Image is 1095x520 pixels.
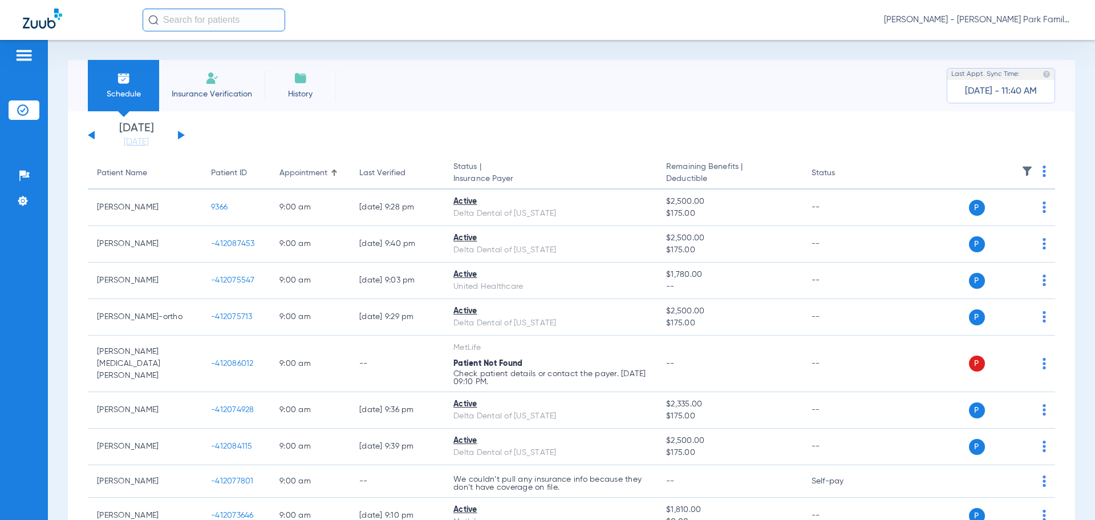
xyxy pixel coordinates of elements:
span: P [969,356,985,372]
span: -- [666,360,675,368]
span: -- [666,477,675,485]
img: group-dot-blue.svg [1043,441,1046,452]
div: Patient ID [211,167,261,179]
span: $175.00 [666,244,793,256]
img: group-dot-blue.svg [1043,358,1046,369]
span: [DATE] - 11:40 AM [965,86,1037,97]
td: 9:00 AM [270,465,350,498]
span: $1,780.00 [666,269,793,281]
td: Self-pay [802,465,879,498]
span: Last Appt. Sync Time: [951,68,1020,80]
span: 9366 [211,203,228,211]
span: History [273,88,327,100]
span: -412086012 [211,360,254,368]
td: [DATE] 9:39 PM [350,429,444,465]
div: Delta Dental of [US_STATE] [453,208,648,220]
td: 9:00 AM [270,190,350,226]
td: -- [802,263,879,299]
div: Appointment [279,167,341,179]
div: Patient ID [211,167,247,179]
div: United Healthcare [453,281,648,293]
div: Appointment [279,167,327,179]
th: Status [802,158,879,190]
img: History [294,71,307,85]
td: -- [350,465,444,498]
span: -412073646 [211,511,254,519]
div: Active [453,398,648,410]
td: -- [802,299,879,336]
td: [DATE] 9:03 PM [350,263,444,299]
div: Active [453,504,648,516]
td: -- [802,226,879,263]
span: $175.00 [666,410,793,422]
span: $2,500.00 [666,232,793,244]
span: Patient Not Found [453,360,522,368]
span: $1,810.00 [666,504,793,516]
td: [PERSON_NAME]-ortho [88,299,202,336]
th: Status | [444,158,657,190]
td: [PERSON_NAME] [88,429,202,465]
p: We couldn’t pull any insurance info because they don’t have coverage on file. [453,475,648,491]
td: -- [802,429,879,465]
div: Patient Name [97,167,147,179]
td: -- [802,190,879,226]
span: $2,500.00 [666,435,793,447]
div: Active [453,232,648,244]
div: Last Verified [359,167,405,179]
td: -- [802,392,879,429]
img: last sync help info [1043,70,1051,78]
div: Last Verified [359,167,435,179]
span: Insurance Verification [168,88,256,100]
span: $2,500.00 [666,196,793,208]
td: [DATE] 9:40 PM [350,226,444,263]
td: 9:00 AM [270,336,350,392]
td: [PERSON_NAME] [88,392,202,429]
div: Active [453,269,648,281]
td: 9:00 AM [270,392,350,429]
span: $175.00 [666,447,793,459]
li: [DATE] [102,123,171,148]
td: 9:00 AM [270,263,350,299]
div: Active [453,435,648,447]
div: Active [453,196,648,208]
span: $2,335.00 [666,398,793,410]
span: -412075713 [211,313,253,321]
span: $2,500.00 [666,305,793,317]
p: Check patient details or contact the payer. [DATE] 09:10 PM. [453,370,648,386]
img: group-dot-blue.svg [1043,201,1046,213]
span: P [969,236,985,252]
div: Delta Dental of [US_STATE] [453,244,648,256]
td: 9:00 AM [270,429,350,465]
img: group-dot-blue.svg [1043,404,1046,416]
td: [PERSON_NAME] [88,465,202,498]
img: Manual Insurance Verification [205,71,219,85]
span: -412075547 [211,276,255,284]
td: [PERSON_NAME] [88,226,202,263]
img: group-dot-blue.svg [1043,475,1046,487]
img: group-dot-blue.svg [1043,275,1046,286]
td: 9:00 AM [270,226,350,263]
td: [PERSON_NAME] [MEDICAL_DATA][PERSON_NAME] [88,336,202,392]
img: Zuub Logo [23,9,62,29]
div: MetLife [453,342,648,354]
input: Search for patients [143,9,285,31]
td: [DATE] 9:28 PM [350,190,444,226]
th: Remaining Benefits | [657,158,802,190]
img: group-dot-blue.svg [1043,311,1046,323]
span: Schedule [96,88,151,100]
span: -412087453 [211,240,255,248]
span: Insurance Payer [453,173,648,185]
div: Patient Name [97,167,193,179]
span: -- [666,281,793,293]
div: Active [453,305,648,317]
span: Deductible [666,173,793,185]
span: P [969,200,985,216]
td: [DATE] 9:29 PM [350,299,444,336]
a: [DATE] [102,136,171,148]
td: [PERSON_NAME] [88,190,202,226]
span: $175.00 [666,317,793,329]
span: -412084115 [211,442,253,450]
img: hamburger-icon [15,49,33,62]
img: group-dot-blue.svg [1043,238,1046,249]
span: -412074928 [211,406,254,414]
